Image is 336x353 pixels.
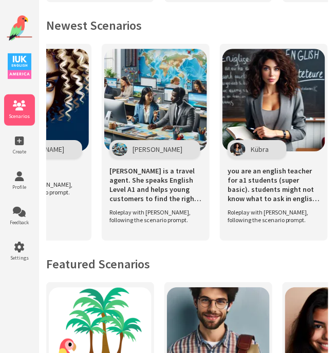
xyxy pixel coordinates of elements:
[4,219,35,226] span: Feedback
[104,49,207,151] img: Scenario Image
[112,143,127,156] img: Character
[133,145,182,154] span: [PERSON_NAME]
[4,148,35,155] span: Create
[4,254,35,261] span: Settings
[8,53,31,79] img: IUK Logo
[7,15,32,41] img: Website Logo
[109,208,197,224] span: Roleplay with [PERSON_NAME], following the scenario prompt.
[109,166,202,203] span: [PERSON_NAME] is a travel agent. She speaks English Level A1 and helps young customers to find th...
[230,143,246,156] img: Character
[251,145,269,154] span: Kübra
[46,17,328,33] h2: Newest Scenarios
[228,208,315,224] span: Roleplay with [PERSON_NAME], following the scenario prompt.
[228,166,320,203] span: you are an english teacher for a1 students (super basic). students might not know what to ask in ...
[222,49,325,151] img: Scenario Image
[4,184,35,190] span: Profile
[4,113,35,120] span: Scenarios
[46,256,328,272] h2: Featured Scenarios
